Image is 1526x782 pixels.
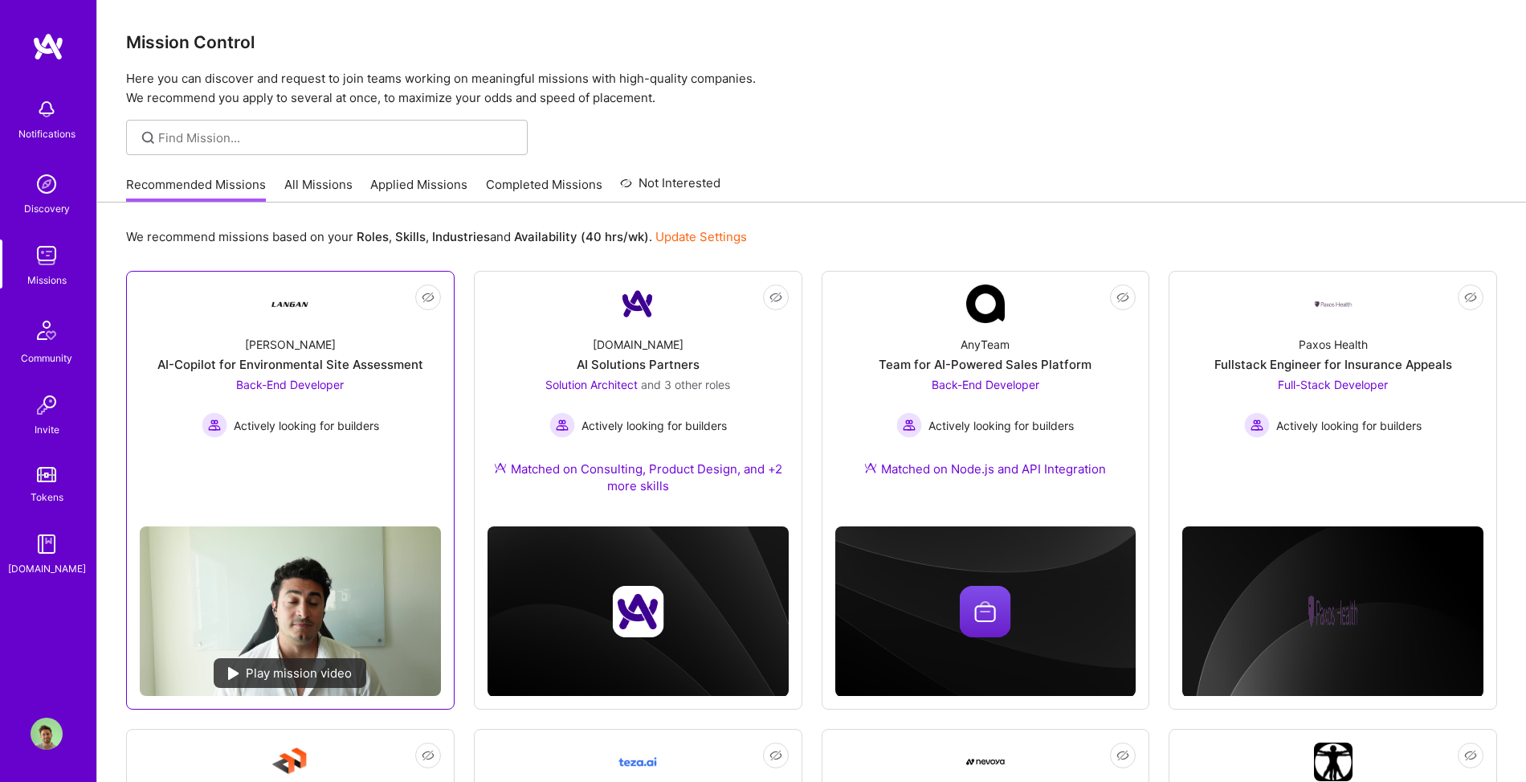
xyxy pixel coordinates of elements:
a: Company Logo[DOMAIN_NAME]AI Solutions PartnersSolution Architect and 3 other rolesActively lookin... [488,285,789,514]
img: Company logo [1308,586,1359,637]
div: Missions [27,272,67,289]
img: Actively looking for builders [1244,412,1270,438]
span: Actively looking for builders [581,417,727,434]
i: icon EyeClosed [1116,749,1129,762]
i: icon EyeClosed [422,749,435,762]
div: [DOMAIN_NAME] [8,560,86,577]
img: teamwork [31,240,63,272]
a: All Missions [284,176,353,203]
img: Company Logo [618,285,657,323]
img: bell [31,93,63,125]
i: icon EyeClosed [769,749,782,762]
img: Community [27,311,66,350]
p: We recommend missions based on your , , and . [126,228,747,245]
img: Actively looking for builders [202,412,227,438]
div: Invite [35,421,59,438]
img: No Mission [140,526,441,696]
span: Solution Architect [545,378,638,391]
img: Actively looking for builders [896,412,922,438]
img: logo [32,32,64,61]
b: Skills [395,229,426,244]
div: Tokens [31,489,63,506]
img: play [228,667,239,680]
img: Ateam Purple Icon [864,461,877,474]
img: cover [835,526,1136,697]
img: guide book [31,528,63,560]
div: AI Solutions Partners [577,356,700,373]
a: Company Logo[PERSON_NAME]AI-Copilot for Environmental Site AssessmentBack-End Developer Actively ... [140,285,441,514]
img: Company Logo [966,759,1005,765]
a: Applied Missions [370,176,467,203]
img: Company logo [960,586,1011,637]
img: User Avatar [31,718,63,750]
i: icon EyeClosed [769,291,782,304]
b: Roles [357,229,389,244]
img: Invite [31,389,63,421]
b: Availability (40 hrs/wk) [514,229,649,244]
a: Company LogoPaxos HealthFullstack Engineer for Insurance AppealsFull-Stack Developer Actively loo... [1182,285,1483,484]
div: Discovery [24,200,70,217]
i: icon SearchGrey [139,129,157,147]
div: [PERSON_NAME] [245,336,336,353]
b: Industries [432,229,490,244]
span: and 3 other roles [641,378,730,391]
h3: Mission Control [126,32,1497,52]
p: Here you can discover and request to join teams working on meaningful missions with high-quality ... [126,69,1497,108]
i: icon EyeClosed [1464,749,1477,762]
div: Matched on Node.js and API Integration [864,461,1106,477]
img: cover [1182,526,1483,698]
div: Paxos Health [1299,336,1368,353]
span: Back-End Developer [932,378,1039,391]
div: Fullstack Engineer for Insurance Appeals [1214,356,1452,373]
span: Actively looking for builders [234,417,379,434]
span: Actively looking for builders [1276,417,1422,434]
img: cover [488,526,789,697]
i: icon EyeClosed [1464,291,1477,304]
img: Company Logo [271,743,309,781]
div: Community [21,350,72,366]
img: Company Logo [271,285,309,323]
div: Team for AI-Powered Sales Platform [879,356,1091,373]
span: Actively looking for builders [928,417,1074,434]
img: Company logo [612,586,663,637]
img: Company Logo [618,743,657,781]
div: [DOMAIN_NAME] [593,336,683,353]
a: Recommended Missions [126,176,266,203]
div: AnyTeam [961,336,1010,353]
img: discovery [31,168,63,200]
a: Completed Missions [486,176,602,203]
div: Play mission video [214,658,366,688]
img: Company Logo [966,285,1005,323]
a: User Avatar [27,718,67,750]
img: Company Logo [1314,743,1353,781]
input: Find Mission... [158,129,516,146]
i: icon EyeClosed [422,291,435,304]
div: Matched on Consulting, Product Design, and +2 more skills [488,461,789,494]
a: Company LogoAnyTeamTeam for AI-Powered Sales PlatformBack-End Developer Actively looking for buil... [835,285,1136,497]
img: tokens [37,467,56,482]
img: Actively looking for builders [549,412,575,438]
i: icon EyeClosed [1116,291,1129,304]
a: Update Settings [655,229,747,244]
img: Company Logo [1314,300,1353,309]
span: Back-End Developer [236,378,344,391]
span: Full-Stack Developer [1278,378,1388,391]
div: Notifications [18,125,75,142]
img: Ateam Purple Icon [494,461,507,474]
a: Not Interested [620,174,720,203]
div: AI-Copilot for Environmental Site Assessment [157,356,423,373]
